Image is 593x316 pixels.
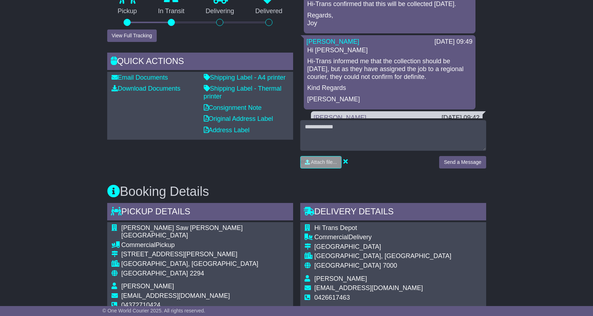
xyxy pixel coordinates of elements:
div: Pickup Details [107,203,293,222]
span: [PERSON_NAME] [314,275,367,282]
span: [EMAIL_ADDRESS][DOMAIN_NAME] [121,292,230,299]
span: [PERSON_NAME] [121,283,174,290]
p: Delivered [245,7,293,15]
div: [GEOGRAPHIC_DATA] [314,243,482,251]
div: [STREET_ADDRESS][PERSON_NAME] [121,251,289,258]
p: Kind Regards [307,84,472,92]
span: 7000 [383,262,397,269]
button: View Full Tracking [107,30,157,42]
h3: Booking Details [107,184,486,199]
a: Address Label [204,127,250,134]
p: In Transit [147,7,195,15]
span: Commercial [121,241,156,248]
a: Email Documents [111,74,168,81]
a: Shipping Label - Thermal printer [204,85,282,100]
p: Hi [PERSON_NAME] [307,47,472,54]
a: Consignment Note [204,104,262,111]
p: [PERSON_NAME] [307,96,472,103]
span: Hi Trans Depot [314,224,357,231]
a: Download Documents [111,85,181,92]
span: [GEOGRAPHIC_DATA] [121,270,188,277]
div: Quick Actions [107,53,293,72]
span: [EMAIL_ADDRESS][DOMAIN_NAME] [314,284,423,291]
p: Regards, Joy [307,12,472,27]
a: Original Address Label [204,115,273,122]
div: Pickup [121,241,289,249]
span: 2294 [190,270,204,277]
p: Delivering [195,7,245,15]
div: [GEOGRAPHIC_DATA], [GEOGRAPHIC_DATA] [314,252,482,260]
div: [DATE] 09:49 [435,38,473,46]
span: Commercial [314,234,349,241]
a: [PERSON_NAME] [307,38,359,45]
span: [GEOGRAPHIC_DATA] [314,262,381,269]
div: Delivery [314,234,482,241]
span: © One World Courier 2025. All rights reserved. [103,308,206,314]
div: Delivery Details [300,203,486,222]
button: Send a Message [439,156,486,168]
a: [PERSON_NAME] [314,114,366,121]
div: [GEOGRAPHIC_DATA], [GEOGRAPHIC_DATA] [121,260,289,268]
span: [PERSON_NAME] Saw [PERSON_NAME] [GEOGRAPHIC_DATA] [121,224,243,239]
p: Hi-Trans confirmed that this will be collected [DATE]. [307,0,472,8]
p: Hi-Trans informed me that the collection should be [DATE], but as they have assigned the job to a... [307,58,472,81]
span: 0426617463 [314,294,350,301]
p: Pickup [107,7,148,15]
a: Shipping Label - A4 printer [204,74,286,81]
div: [DATE] 09:42 [442,114,480,122]
span: 04372710424 [121,301,161,309]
